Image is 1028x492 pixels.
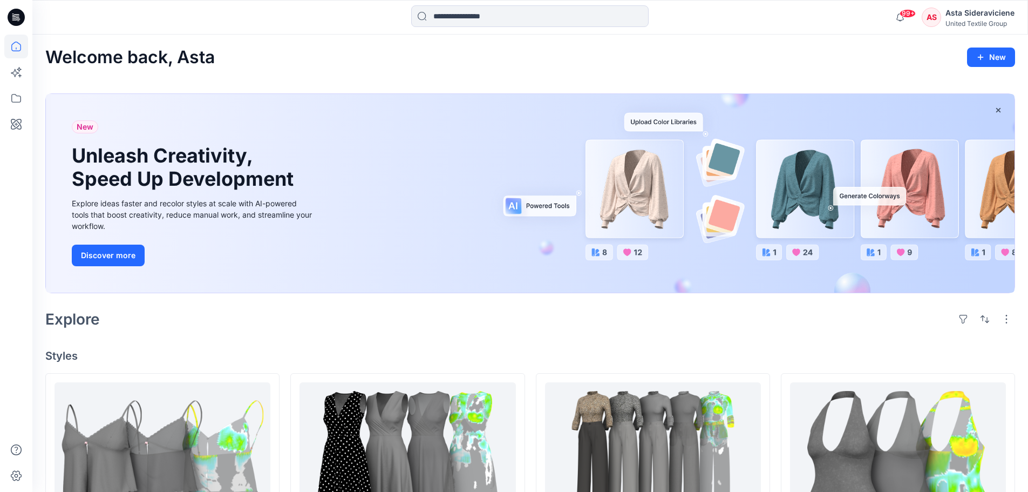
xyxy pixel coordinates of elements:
h4: Styles [45,349,1015,362]
h2: Explore [45,311,100,328]
div: Asta Sideraviciene [945,6,1015,19]
div: United Textile Group [945,19,1015,28]
a: Discover more [72,245,315,266]
button: Discover more [72,245,145,266]
span: 99+ [900,9,916,18]
span: New [77,120,93,133]
h1: Unleash Creativity, Speed Up Development [72,144,298,191]
div: Explore ideas faster and recolor styles at scale with AI-powered tools that boost creativity, red... [72,198,315,232]
button: New [967,48,1015,67]
div: AS [922,8,941,27]
h2: Welcome back, Asta [45,48,215,68]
